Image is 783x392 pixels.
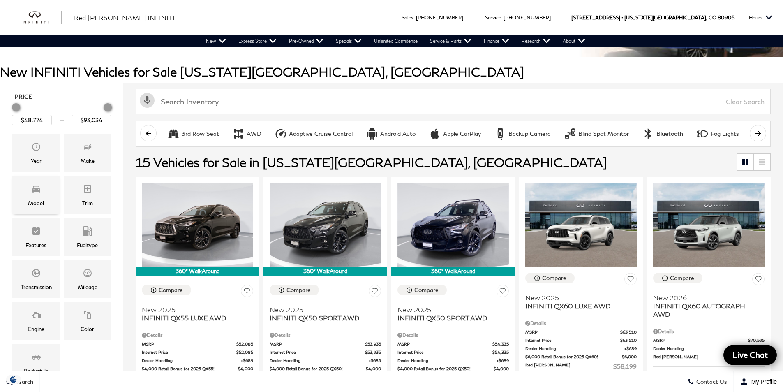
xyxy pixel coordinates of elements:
[508,130,551,137] div: Backup Camera
[413,14,415,21] span: :
[200,35,232,47] a: New
[74,14,175,21] span: Red [PERSON_NAME] INFINITI
[12,103,20,111] div: Minimum Price
[515,35,557,47] a: Research
[397,341,509,347] a: MSRP $54,335
[711,130,739,137] div: Fog Lights
[200,35,591,47] nav: Main Navigation
[443,130,481,137] div: Apple CarPlay
[414,286,439,294] div: Compare
[653,302,758,318] span: INFINITI QX60 AUTOGRAPH AWD
[142,341,236,347] span: MSRP
[142,300,253,322] a: New 2025INFINITI QX55 LUXE AWD
[397,349,492,355] span: Internet Price
[497,285,509,300] button: Save Vehicle
[270,332,381,339] div: Pricing Details - INFINITI QX50 SPORT AWD
[12,115,52,125] input: Minimum
[77,241,98,250] div: Fueltype
[624,273,637,288] button: Save Vehicle
[525,302,631,310] span: INFINITI QX60 LUXE AWD
[81,156,95,165] div: Make
[525,294,631,302] span: New 2025
[228,125,266,142] button: AWDAWD
[142,366,253,372] a: $4,000 Retail Bonus for 2025 QX55! $4,000
[397,285,447,295] button: Compare Vehicle
[142,366,238,372] span: $4,000 Retail Bonus for 2025 QX55!
[270,306,375,314] span: New 2025
[31,266,41,283] span: Transmission
[64,218,111,256] div: FueltypeFueltype
[289,130,353,137] div: Adaptive Cruise Control
[397,332,509,339] div: Pricing Details - INFINITI QX50 SPORT AWD
[369,357,381,364] span: $689
[653,183,765,267] img: 2026 INFINITI QX60 AUTOGRAPH AWD
[4,375,23,384] section: Click to Open Cookie Consent Modal
[142,285,191,295] button: Compare Vehicle
[142,357,241,364] span: Dealer Handling
[31,140,41,156] span: Year
[723,345,777,365] a: Live Chat
[525,362,637,371] a: Red [PERSON_NAME] $58,199
[369,285,381,300] button: Save Vehicle
[478,35,515,47] a: Finance
[501,14,502,21] span: :
[424,125,485,142] button: Apple CarPlayApple CarPlay
[83,140,92,156] span: Make
[492,349,509,355] span: $54,335
[578,130,629,137] div: Blind Spot Monitor
[270,125,357,142] button: Adaptive Cruise ControlAdaptive Cruise Control
[728,350,772,360] span: Live Chat
[64,260,111,298] div: MileageMileage
[159,286,183,294] div: Compare
[270,349,381,355] a: Internet Price $53,935
[653,346,752,352] span: Dealer Handling
[270,357,369,364] span: Dealer Handling
[653,337,748,343] span: MSRP
[366,128,378,140] div: Android Auto
[397,306,503,314] span: New 2025
[82,199,93,208] div: Trim
[525,354,637,360] a: $6,000 Retail Bonus for 2025 QX60! $6,000
[559,125,633,142] button: Blind Spot MonitorBlind Spot Monitor
[182,130,219,137] div: 3rd Row Seat
[140,93,155,108] svg: Click to toggle on voice search
[368,35,424,47] a: Unlimited Confidence
[167,128,180,140] div: 3rd Row Seat
[752,273,765,288] button: Save Vehicle
[142,332,253,339] div: Pricing Details - INFINITI QX55 LUXE AWD
[492,341,509,347] span: $54,335
[81,325,94,334] div: Color
[31,182,41,198] span: Model
[83,308,92,325] span: Color
[694,378,727,385] span: Contact Us
[31,224,41,241] span: Features
[270,366,366,372] span: $4,000 Retail Bonus for 2025 QX50!
[78,283,97,292] div: Mileage
[12,134,60,172] div: YearYear
[620,337,637,343] span: $63,510
[692,125,744,142] button: Fog LightsFog Lights
[270,341,365,347] span: MSRP
[270,300,381,322] a: New 2025INFINITI QX50 SPORT AWD
[525,183,637,267] img: 2025 INFINITI QX60 LUXE AWD
[397,349,509,355] a: Internet Price $54,335
[365,349,381,355] span: $53,935
[83,224,92,241] span: Fueltype
[4,375,23,384] img: Opt-Out Icon
[494,128,506,140] div: Backup Camera
[620,329,637,335] span: $63,510
[28,199,44,208] div: Model
[270,285,319,295] button: Compare Vehicle
[525,346,624,352] span: Dealer Handling
[21,11,62,24] a: infiniti
[28,325,44,334] div: Engine
[241,357,253,364] span: $689
[653,294,758,302] span: New 2026
[31,156,42,165] div: Year
[653,354,765,362] a: Red [PERSON_NAME] $71,284
[31,308,41,325] span: Engine
[142,357,253,364] a: Dealer Handling $689
[613,362,637,371] span: $58,199
[397,366,509,372] a: $4,000 Retail Bonus for 2025 QX50! $4,000
[397,300,509,322] a: New 2025INFINITI QX50 SPORT AWD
